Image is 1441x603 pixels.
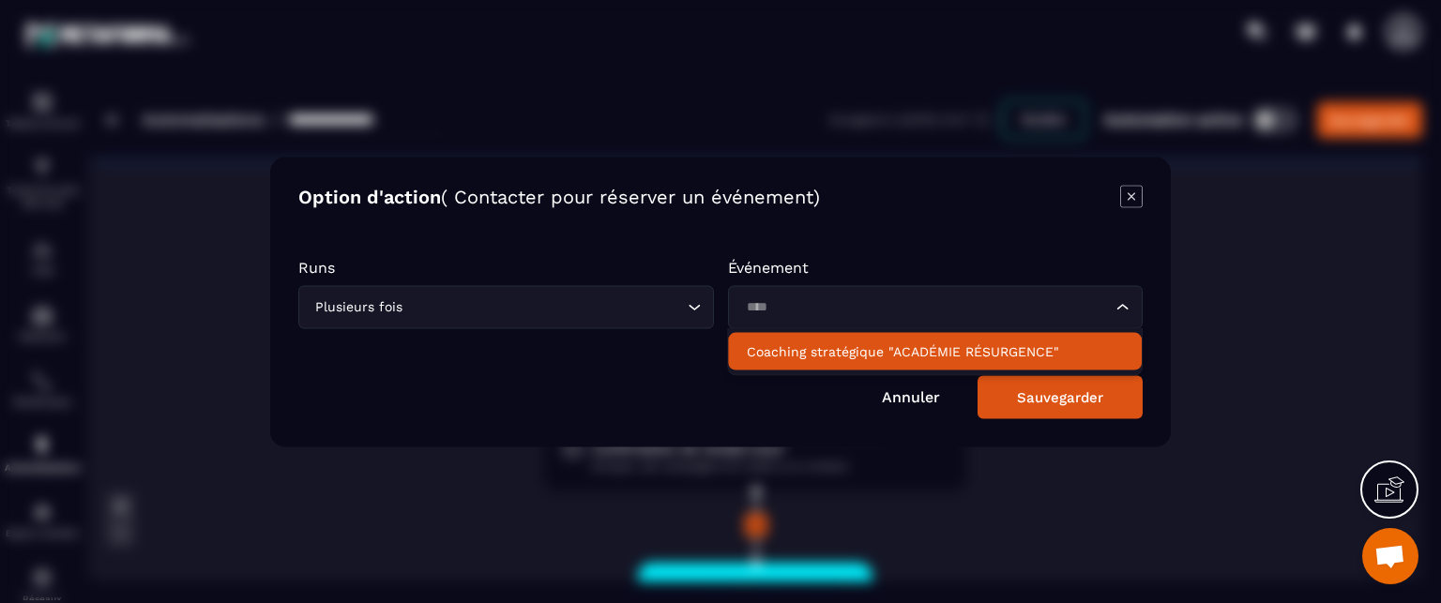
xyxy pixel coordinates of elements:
div: Search for option [298,285,714,328]
a: Annuler [882,387,940,405]
div: Search for option [728,285,1144,328]
p: Coaching stratégique "ACADÉMIE RÉSURGENCE" [747,342,1122,361]
input: Search for option [740,296,1113,317]
div: Ouvrir le chat [1362,528,1418,584]
h4: Option d'action [298,185,820,211]
span: Plusieurs fois [311,296,406,317]
span: ( Contacter pour réserver un événement) [441,185,820,207]
input: Search for option [406,296,683,317]
div: Sauvegarder [1017,388,1103,405]
button: Sauvegarder [978,375,1143,418]
p: Runs [298,258,714,276]
p: Événement [728,258,1144,276]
